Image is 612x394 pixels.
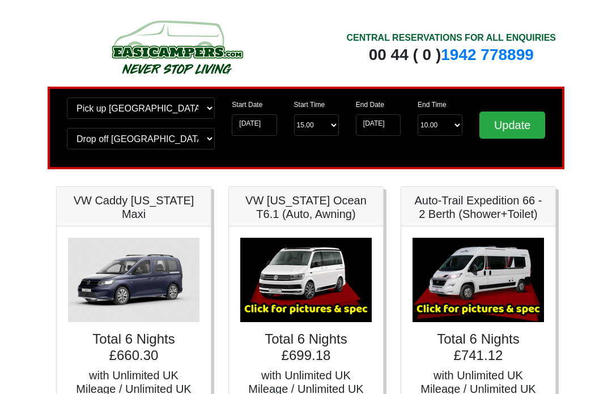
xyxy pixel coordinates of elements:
[232,100,262,110] label: Start Date
[441,46,534,63] a: 1942 778899
[413,238,544,322] img: Auto-Trail Expedition 66 - 2 Berth (Shower+Toilet)
[294,100,325,110] label: Start Time
[346,31,556,45] div: CENTRAL RESERVATIONS FOR ALL ENQUIRIES
[240,194,372,221] h5: VW [US_STATE] Ocean T6.1 (Auto, Awning)
[69,16,284,78] img: campers-checkout-logo.png
[479,112,545,139] input: Update
[68,238,199,322] img: VW Caddy California Maxi
[240,238,372,322] img: VW California Ocean T6.1 (Auto, Awning)
[68,194,199,221] h5: VW Caddy [US_STATE] Maxi
[68,331,199,364] h4: Total 6 Nights £660.30
[356,100,384,110] label: End Date
[356,114,401,136] input: Return Date
[418,100,447,110] label: End Time
[346,45,556,65] div: 00 44 ( 0 )
[413,194,544,221] h5: Auto-Trail Expedition 66 - 2 Berth (Shower+Toilet)
[413,331,544,364] h4: Total 6 Nights £741.12
[240,331,372,364] h4: Total 6 Nights £699.18
[232,114,277,136] input: Start Date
